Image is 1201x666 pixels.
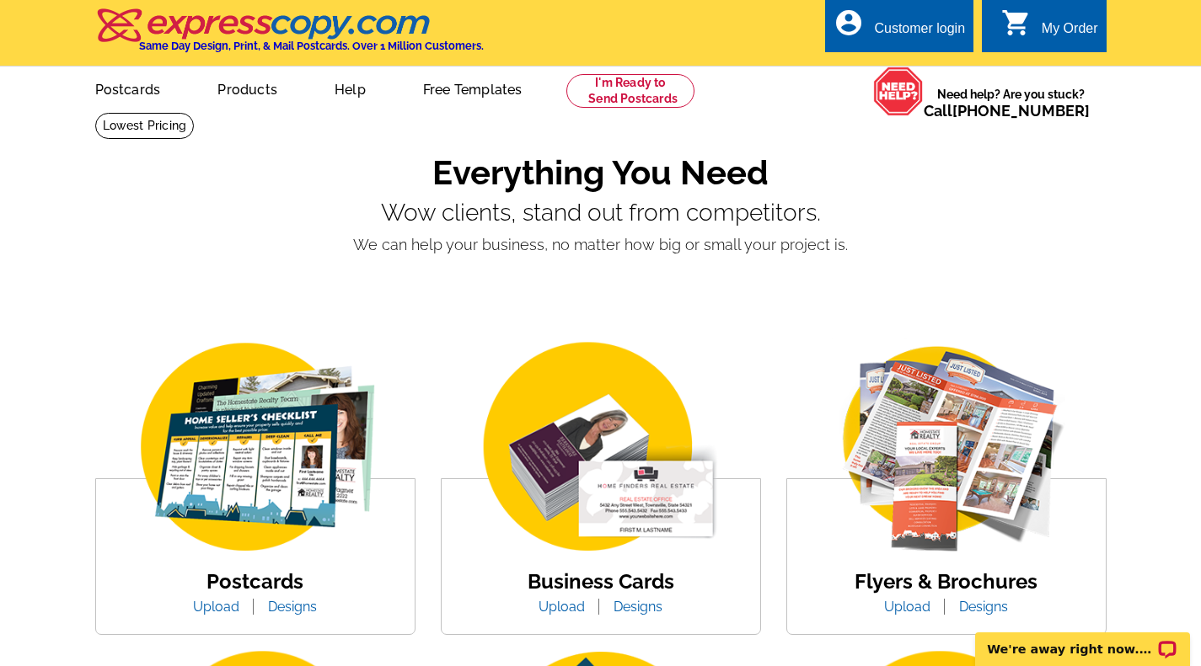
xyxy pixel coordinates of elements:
[873,67,924,116] img: help
[95,152,1107,193] h1: Everything You Need
[95,200,1107,226] p: Wow clients, stand out from competitors.
[964,613,1201,666] iframe: LiveChat chat widget
[946,599,1021,615] a: Designs
[458,338,744,559] img: business-card.png
[255,599,330,615] a: Designs
[952,102,1090,120] a: [PHONE_NUMBER]
[308,68,393,108] a: Help
[68,68,188,108] a: Postcards
[95,20,484,52] a: Same Day Design, Print, & Mail Postcards. Over 1 Million Customers.
[834,19,965,40] a: account_circle Customer login
[190,68,304,108] a: Products
[206,569,303,594] a: Postcards
[112,338,399,559] img: img_postcard.png
[601,599,675,615] a: Designs
[139,40,484,52] h4: Same Day Design, Print, & Mail Postcards. Over 1 Million Customers.
[1001,8,1032,38] i: shopping_cart
[1001,19,1098,40] a: shopping_cart My Order
[528,569,674,594] a: Business Cards
[180,599,252,615] a: Upload
[396,68,550,108] a: Free Templates
[1042,21,1098,45] div: My Order
[924,86,1098,120] span: Need help? Are you stuck?
[924,102,1090,120] span: Call
[874,21,965,45] div: Customer login
[526,599,598,615] a: Upload
[95,233,1107,256] p: We can help your business, no matter how big or small your project is.
[871,599,943,615] a: Upload
[855,569,1037,594] a: Flyers & Brochures
[834,8,864,38] i: account_circle
[803,338,1090,559] img: flyer-card.png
